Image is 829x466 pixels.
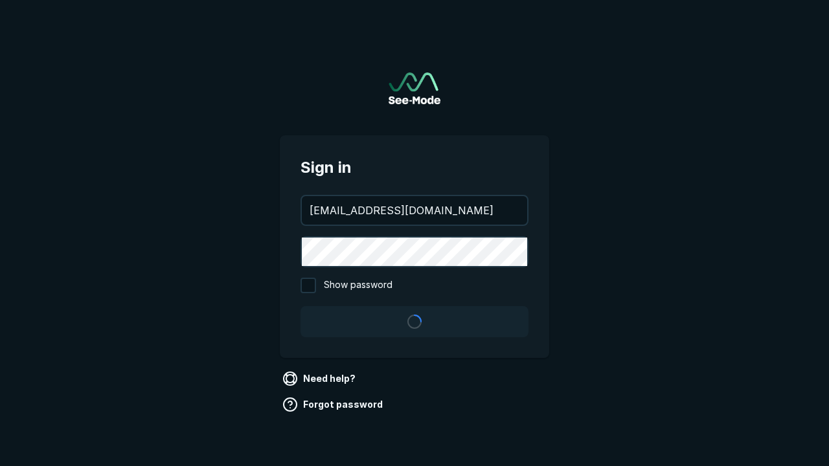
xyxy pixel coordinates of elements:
input: your@email.com [302,196,527,225]
a: Go to sign in [389,72,440,104]
span: Sign in [301,156,528,179]
img: See-Mode Logo [389,72,440,104]
span: Show password [324,278,392,293]
a: Forgot password [280,394,388,415]
a: Need help? [280,368,361,389]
